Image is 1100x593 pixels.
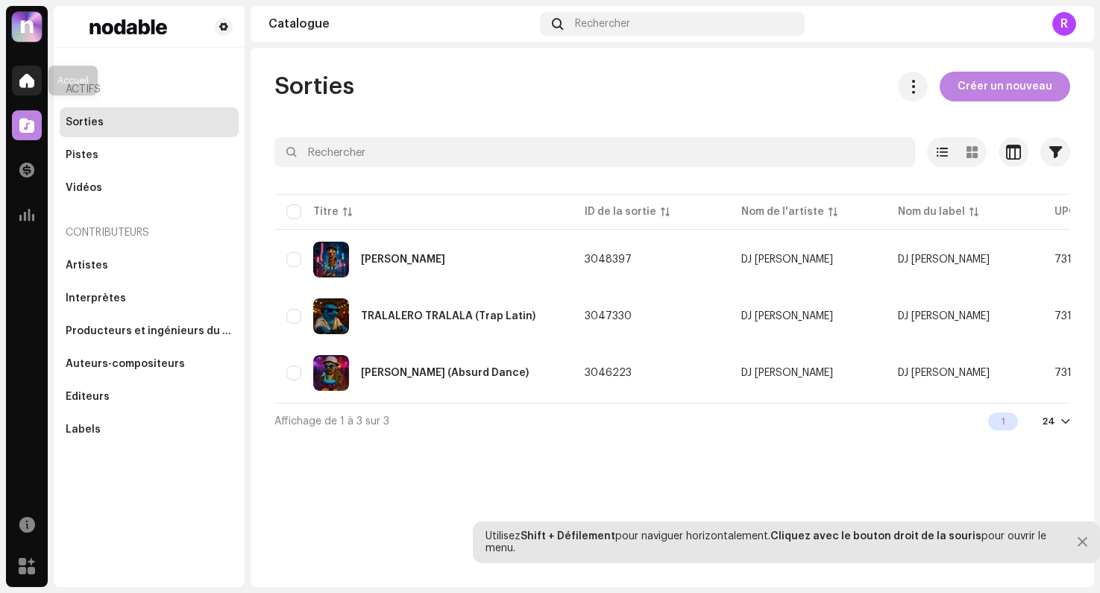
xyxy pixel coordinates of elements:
re-a-nav-header: Actifs [60,72,239,107]
div: ID de la sortie [585,204,656,219]
span: 3047330 [585,311,632,321]
div: Sorties [66,116,104,128]
re-m-nav-item: Artistes [60,251,239,280]
span: Créer un nouveau [958,72,1052,101]
div: Labels [66,424,101,436]
div: 1 [988,412,1018,430]
div: DJ [PERSON_NAME] [741,368,833,378]
strong: Cliquez avec le bouton droit de la souris [770,531,981,542]
strong: Shift + Défilement [521,531,615,542]
span: Affichage de 1 à 3 sur 3 [274,416,389,427]
input: Rechercher [274,137,915,167]
div: TUNG TUNG TUNG SAHUR (Absurd Dance) [361,368,529,378]
re-m-nav-item: Éditeurs [60,382,239,412]
div: Nom de l'artiste [741,204,824,219]
re-m-nav-item: Producteurs et ingénieurs du son [60,316,239,346]
div: DJ [PERSON_NAME] [741,311,833,321]
div: TRALALERO TRALALA (Trap Latin) [361,311,535,321]
div: Interprètes [66,292,126,304]
div: Artistes [66,260,108,272]
img: 513c6667-dcef-4fbc-9d60-f01a681fee7b [313,355,349,391]
span: DJ Lalala Tralalá [898,254,990,265]
span: DJ Lalala Tralalá [741,311,874,321]
img: 39a81664-4ced-4598-a294-0293f18f6a76 [12,12,42,42]
re-a-nav-header: Contributeurs [60,215,239,251]
re-m-nav-item: Vidéos [60,173,239,203]
div: 24 [1042,415,1055,427]
img: 76c24b47-aeef-4864-ac4f-cb296f729043 [66,18,191,36]
div: Catalogue [268,18,534,30]
span: Sorties [274,72,354,101]
re-m-nav-item: Interprètes [60,283,239,313]
img: 7aa33a38-0ffa-4ecb-bfd0-9632648bec4b [313,242,349,277]
div: Éditeurs [66,391,110,403]
span: 3046223 [585,368,632,378]
img: c4007a85-a1db-47c4-b279-14d46cf273c3 [313,298,349,334]
re-m-nav-item: Labels [60,415,239,445]
div: Pistes [66,149,98,161]
div: R [1052,12,1076,36]
div: Utilisez pour naviguer horizontalement. pour ouvrir le menu. [485,530,1055,554]
div: Auteurs-compositeurs [66,358,185,370]
re-m-nav-item: Pistes [60,140,239,170]
div: Titre [313,204,339,219]
div: Producteurs et ingénieurs du son [66,325,233,337]
div: Nom du label [898,204,965,219]
div: TUNG TUNG TUNG SAHUR [361,254,445,265]
re-m-nav-item: Sorties [60,107,239,137]
span: 3048397 [585,254,632,265]
span: DJ Lalala Tralalá [741,254,874,265]
div: Vidéos [66,182,102,194]
re-m-nav-item: Auteurs-compositeurs [60,349,239,379]
span: DJ Lalala Tralalá [898,311,990,321]
div: DJ [PERSON_NAME] [741,254,833,265]
button: Créer un nouveau [940,72,1070,101]
span: DJ Lalala Tralalá [898,368,990,378]
span: DJ Lalala Tralalá [741,368,874,378]
span: Rechercher [575,18,630,30]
